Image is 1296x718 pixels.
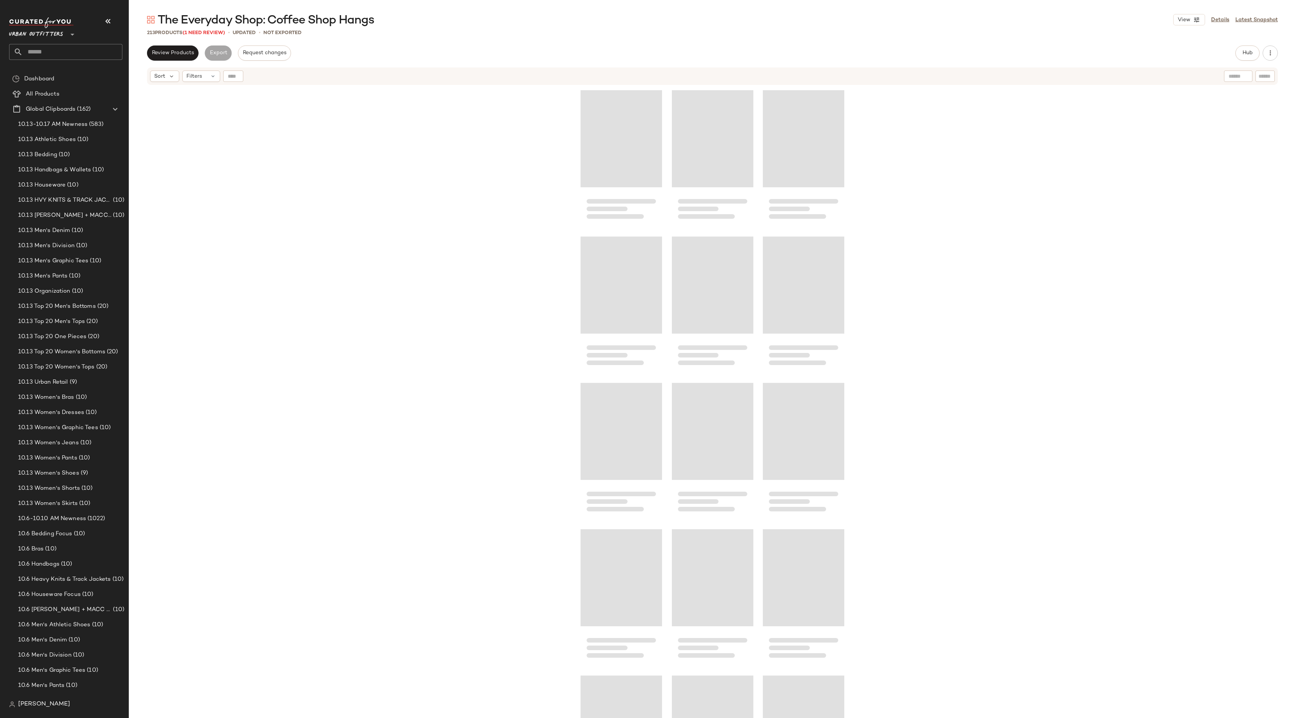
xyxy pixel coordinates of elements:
span: 10.13 Top 20 Men's Tops [18,317,85,326]
span: 213 [147,30,155,36]
span: 10.13 Women's Graphic Tees [18,423,98,432]
span: (10) [66,181,78,190]
span: (10) [111,575,124,584]
img: svg%3e [147,16,155,24]
span: 10.13 Women's Jeans [18,439,79,447]
span: (1 Need Review) [183,30,225,36]
span: 10.13 Women's Pants [18,454,77,462]
span: (10) [75,241,88,250]
span: (20) [85,317,98,326]
span: 10.13 Organization [18,287,70,296]
div: Loading... [763,87,844,227]
div: Products [147,29,225,37]
span: (9) [79,469,88,478]
span: 10.6 Organization Focus [18,696,85,705]
span: View [1177,17,1190,23]
button: Review Products [147,45,199,61]
span: (20) [105,348,118,356]
span: 10.13 Men's Denim [18,226,70,235]
span: 10.13 Men's Graphic Tees [18,257,88,265]
button: View [1173,14,1205,25]
img: cfy_white_logo.C9jOOHJF.svg [9,17,74,28]
span: Global Clipboards [26,105,75,114]
span: 10.13 Men's Division [18,241,75,250]
span: (10) [76,135,89,144]
span: (10) [84,408,97,417]
button: Hub [1235,45,1260,61]
span: 10.13 Top 20 Men's Bottoms [18,302,96,311]
span: 10.13 Women's Skirts [18,499,78,508]
span: (10) [67,636,80,644]
a: Latest Snapshot [1235,16,1278,24]
div: Loading... [672,87,753,227]
span: (9) [68,378,77,387]
span: 10.6 [PERSON_NAME] + MACC + MShoes [18,605,111,614]
span: 10.6 Men's Pants [18,681,64,690]
span: [PERSON_NAME] [18,700,70,709]
a: Details [1211,16,1229,24]
span: (10) [85,666,98,675]
span: (10) [80,484,93,493]
span: (10) [74,393,87,402]
span: (10) [67,272,80,281]
span: Review Products [152,50,194,56]
span: Sort [154,72,165,80]
span: 10.13 Women's Shorts [18,484,80,493]
div: Loading... [672,234,753,374]
span: The Everyday Shop: Coffee Shop Hangs [158,13,374,28]
span: (1022) [86,514,105,523]
span: 10.6 Handbags [18,560,59,569]
span: (10) [70,226,83,235]
img: svg%3e [9,701,15,707]
span: 10.6 Men's Division [18,651,72,660]
div: Loading... [763,234,844,374]
div: Loading... [581,234,662,374]
span: 10.6 Bras [18,545,44,553]
span: Hub [1242,50,1253,56]
span: 10.13 Top 20 One Pieces [18,332,86,341]
span: Request changes [243,50,286,56]
span: (10) [64,681,77,690]
span: (162) [75,105,91,114]
span: (10) [91,166,104,174]
div: Loading... [581,526,662,666]
span: (10) [78,499,91,508]
span: 10.6 Men's Graphic Tees [18,666,85,675]
span: (10) [111,211,124,220]
span: 10.13 HVY KNITS & TRACK JACKETS [18,196,111,205]
span: 10.13 Athletic Shoes [18,135,76,144]
div: Loading... [763,526,844,666]
span: Filters [186,72,202,80]
span: 10.13 Men's Pants [18,272,67,281]
span: 10.13 Women's Bras [18,393,74,402]
p: updated [233,29,256,37]
span: 10.13 Women's Shoes [18,469,79,478]
span: (10) [59,560,72,569]
span: (10) [72,530,85,538]
span: Urban Outfitters [9,26,63,39]
img: svg%3e [12,75,20,83]
span: (20) [86,332,99,341]
span: • [228,29,230,37]
span: (10) [81,590,94,599]
span: (10) [72,651,85,660]
div: Loading... [672,526,753,666]
span: (10) [98,423,111,432]
span: (10) [79,439,92,447]
div: Loading... [763,380,844,520]
span: (20) [95,363,108,372]
span: (10) [111,605,124,614]
span: 10.6 Heavy Knits & Track Jackets [18,575,111,584]
div: Loading... [581,87,662,227]
span: 10.13 [PERSON_NAME] + MACC + MShoes [18,211,111,220]
div: Loading... [672,380,753,520]
span: (583) [88,120,103,129]
span: 10.13 Women's Dresses [18,408,84,417]
span: (10) [57,150,70,159]
span: Dashboard [24,75,54,83]
div: Loading... [581,380,662,520]
span: 10.13 Urban Retail [18,378,68,387]
span: 10.13 Top 20 Women's Tops [18,363,95,372]
span: (10) [85,696,98,705]
span: 10.6 Men's Denim [18,636,67,644]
